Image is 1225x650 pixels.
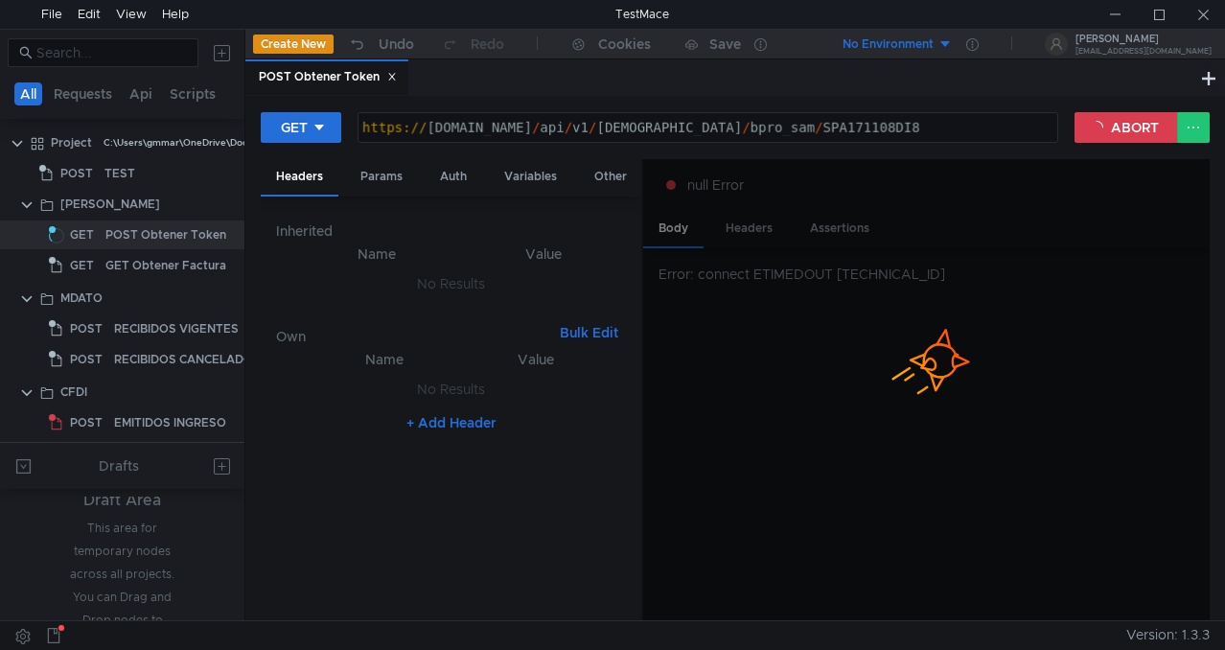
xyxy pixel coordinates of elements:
[399,411,504,434] button: + Add Header
[1075,48,1212,55] div: [EMAIL_ADDRESS][DOMAIN_NAME]
[552,321,626,344] button: Bulk Edit
[379,33,414,56] div: Undo
[281,117,308,138] div: GET
[104,159,135,188] div: TEST
[99,454,139,477] div: Drafts
[70,221,94,249] span: GET
[345,159,418,195] div: Params
[114,408,226,437] div: EMITIDOS INGRESO
[579,159,642,195] div: Other
[14,82,42,105] button: All
[334,30,428,58] button: Undo
[1126,621,1210,649] span: Version: 1.3.3
[462,243,626,266] th: Value
[70,314,103,343] span: POST
[70,251,94,280] span: GET
[114,314,239,343] div: RECIBIDOS VIGENTES
[1075,112,1178,143] button: ABORT
[253,35,334,54] button: Create New
[70,408,103,437] span: POST
[417,381,485,398] nz-embed-empty: No Results
[489,159,572,195] div: Variables
[598,33,651,56] div: Cookies
[36,42,187,63] input: Search...
[417,275,485,292] nz-embed-empty: No Results
[307,348,461,371] th: Name
[60,190,160,219] div: [PERSON_NAME]
[276,220,626,243] h6: Inherited
[60,284,103,313] div: MDATO
[428,30,518,58] button: Redo
[48,82,118,105] button: Requests
[259,67,397,87] div: POST Obtener Token
[1075,35,1212,44] div: [PERSON_NAME]
[114,345,261,374] div: RECIBIDOS CANCELADOS
[471,33,504,56] div: Redo
[291,243,461,266] th: Name
[261,112,341,143] button: GET
[843,35,934,54] div: No Environment
[261,159,338,197] div: Headers
[276,325,552,348] h6: Own
[105,251,226,280] div: GET Obtener Factura
[51,128,92,157] div: Project
[49,228,64,244] span: Loading...
[820,29,953,59] button: No Environment
[60,378,87,406] div: CFDI
[70,345,103,374] span: POST
[60,159,93,188] span: POST
[462,348,611,371] th: Value
[124,82,158,105] button: Api
[164,82,221,105] button: Scripts
[105,221,226,249] div: POST Obtener Token
[425,159,482,195] div: Auth
[104,128,347,157] div: C:\Users\gmmar\OneDrive\Documentos\SAM\Project
[709,37,741,51] div: Save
